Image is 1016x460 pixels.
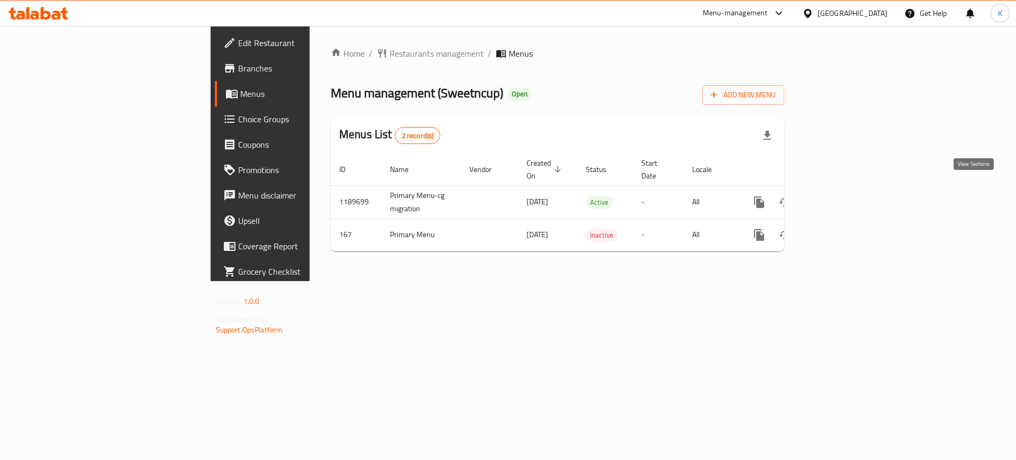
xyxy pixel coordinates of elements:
[215,208,380,233] a: Upsell
[527,157,565,182] span: Created On
[215,106,380,132] a: Choice Groups
[509,47,533,60] span: Menus
[586,196,613,209] span: Active
[998,7,1002,19] span: K
[703,7,768,20] div: Menu-management
[818,7,887,19] div: [GEOGRAPHIC_DATA]
[527,195,548,209] span: [DATE]
[377,47,484,60] a: Restaurants management
[216,294,242,308] span: Version:
[382,185,461,219] td: Primary Menu-cg migration
[772,222,797,248] button: Change Status
[238,265,372,278] span: Grocery Checklist
[469,163,505,176] span: Vendor
[238,62,372,75] span: Branches
[390,163,422,176] span: Name
[389,47,484,60] span: Restaurants management
[238,214,372,227] span: Upsell
[507,88,532,101] div: Open
[692,163,725,176] span: Locale
[240,87,372,100] span: Menus
[395,127,441,144] div: Total records count
[747,222,772,248] button: more
[641,157,671,182] span: Start Date
[331,154,857,251] table: enhanced table
[215,132,380,157] a: Coupons
[339,163,359,176] span: ID
[738,154,857,186] th: Actions
[382,219,461,251] td: Primary Menu
[238,164,372,176] span: Promotions
[507,89,532,98] span: Open
[527,228,548,241] span: [DATE]
[238,189,372,202] span: Menu disclaimer
[633,185,684,219] td: -
[684,185,738,219] td: All
[586,163,620,176] span: Status
[755,123,780,148] div: Export file
[215,81,380,106] a: Menus
[216,312,265,326] span: Get support on:
[702,85,784,105] button: Add New Menu
[331,47,784,60] nav: breadcrumb
[216,323,283,337] a: Support.OpsPlatform
[747,190,772,215] button: more
[331,81,503,105] span: Menu management ( Sweetncup )
[215,157,380,183] a: Promotions
[395,131,440,141] span: 2 record(s)
[215,233,380,259] a: Coverage Report
[215,183,380,208] a: Menu disclaimer
[586,229,618,241] span: Inactive
[339,127,440,144] h2: Menus List
[238,113,372,125] span: Choice Groups
[488,47,492,60] li: /
[243,294,260,308] span: 1.0.0
[215,259,380,284] a: Grocery Checklist
[215,30,380,56] a: Edit Restaurant
[238,240,372,252] span: Coverage Report
[238,37,372,49] span: Edit Restaurant
[684,219,738,251] td: All
[215,56,380,81] a: Branches
[772,190,797,215] button: Change Status
[238,138,372,151] span: Coupons
[711,88,776,102] span: Add New Menu
[633,219,684,251] td: -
